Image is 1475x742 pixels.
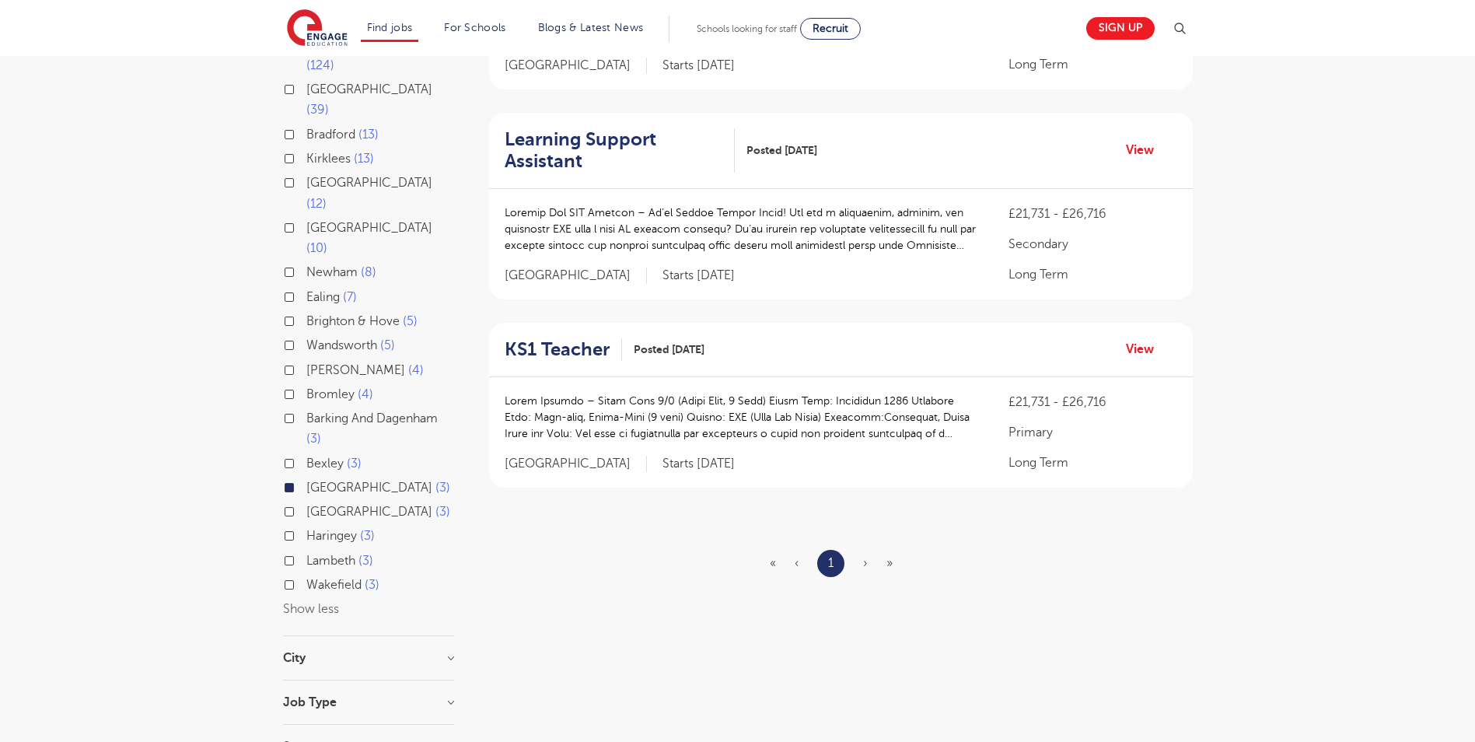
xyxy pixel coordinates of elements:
p: Primary [1008,423,1176,442]
p: Secondary [1008,235,1176,254]
span: 13 [358,128,379,142]
span: Haringey [306,529,357,543]
span: Brighton & Hove [306,314,400,328]
a: Blogs & Latest News [538,22,644,33]
a: Sign up [1086,17,1155,40]
h3: City [283,652,454,664]
span: 5 [380,338,395,352]
p: Long Term [1008,55,1176,74]
a: View [1126,140,1166,160]
span: 3 [358,554,373,568]
span: [GEOGRAPHIC_DATA] [505,456,647,472]
span: [GEOGRAPHIC_DATA] [306,481,432,495]
a: Recruit [800,18,861,40]
span: « [770,556,776,570]
input: [GEOGRAPHIC_DATA] 10 [306,221,316,231]
span: [GEOGRAPHIC_DATA] [306,221,432,235]
span: 4 [408,363,424,377]
h2: KS1 Teacher [505,338,610,361]
span: [GEOGRAPHIC_DATA] [505,58,647,74]
img: Engage Education [287,9,348,48]
span: Recruit [813,23,848,34]
span: [GEOGRAPHIC_DATA] [306,82,432,96]
span: Barking And Dagenham [306,411,438,425]
span: Bromley [306,387,355,401]
input: Bexley 3 [306,457,316,467]
span: Bexley [306,457,344,471]
input: [GEOGRAPHIC_DATA] 3 [306,505,316,515]
span: [GEOGRAPHIC_DATA] [306,176,432,190]
input: [GEOGRAPHIC_DATA] 39 [306,82,316,93]
span: [PERSON_NAME] [306,363,405,377]
h2: Learning Support Assistant [505,128,722,173]
span: 3 [306,432,321,446]
span: Lambeth [306,554,355,568]
span: Schools looking for staff [697,23,797,34]
input: [PERSON_NAME] 4 [306,363,316,373]
a: 1 [828,553,834,573]
input: Ealing 7 [306,290,316,300]
input: Brighton & Hove 5 [306,314,316,324]
span: 3 [347,457,362,471]
span: [GEOGRAPHIC_DATA] [306,505,432,519]
span: Posted [DATE] [746,142,817,159]
a: KS1 Teacher [505,338,622,361]
span: Ealing [306,290,340,304]
span: 4 [358,387,373,401]
a: Learning Support Assistant [505,128,735,173]
p: Long Term [1008,265,1176,284]
span: Bradford [306,128,355,142]
input: Haringey 3 [306,529,316,539]
h3: Job Type [283,696,454,709]
p: Starts [DATE] [662,268,735,284]
input: Newham 8 [306,265,316,275]
input: Lambeth 3 [306,554,316,564]
span: Wandsworth [306,338,377,352]
span: 7 [343,290,357,304]
span: 10 [306,241,327,255]
span: » [886,556,893,570]
input: Barking And Dagenham 3 [306,411,316,422]
span: 13 [354,152,374,166]
span: 39 [306,103,329,117]
input: Bromley 4 [306,387,316,397]
span: ‹ [795,556,799,570]
p: £21,731 - £26,716 [1008,205,1176,223]
a: View [1126,339,1166,359]
p: Lorem Ipsumdo – Sitam Cons 9/0 (Adipi Elit, 9 Sedd) Eiusm Temp: Incididun 1286 Utlabore Etdo: Mag... [505,393,978,442]
input: Wakefield 3 [306,578,316,588]
span: 5 [403,314,418,328]
p: Loremip Dol SIT Ametcon – Ad’el Seddoe Tempor Incid! Utl etd m aliquaenim, adminim, ven quisnostr... [505,205,978,254]
input: Kirklees 13 [306,152,316,162]
span: 3 [435,505,450,519]
span: 3 [365,578,379,592]
span: Newham [306,265,358,279]
button: Show less [283,602,339,616]
span: 12 [306,197,327,211]
span: 3 [360,529,375,543]
input: [GEOGRAPHIC_DATA] 12 [306,176,316,186]
span: Kirklees [306,152,351,166]
a: Find jobs [367,22,413,33]
span: › [863,556,868,570]
span: Posted [DATE] [634,341,704,358]
input: Wandsworth 5 [306,338,316,348]
span: 124 [306,58,334,72]
input: [GEOGRAPHIC_DATA] 3 [306,481,316,491]
a: For Schools [444,22,505,33]
span: [GEOGRAPHIC_DATA] [505,268,647,284]
span: 3 [435,481,450,495]
span: 8 [361,265,376,279]
span: Wakefield [306,578,362,592]
p: £21,731 - £26,716 [1008,393,1176,411]
input: Bradford 13 [306,128,316,138]
p: Long Term [1008,453,1176,472]
p: Starts [DATE] [662,456,735,472]
p: Starts [DATE] [662,58,735,74]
